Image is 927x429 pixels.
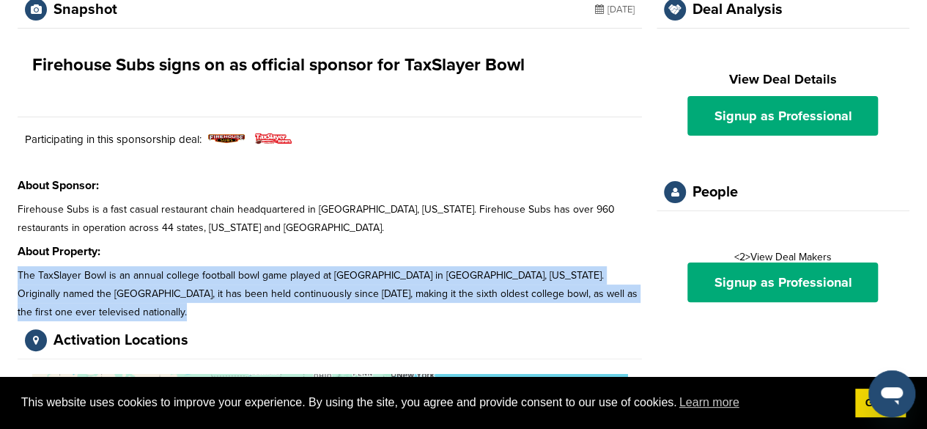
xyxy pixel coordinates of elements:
[21,392,843,414] span: This website uses cookies to improve your experience. By using the site, you agree and provide co...
[671,252,895,302] div: <2>View Deal Makers
[677,392,742,414] a: learn more about cookies
[25,131,202,148] p: Participating in this sponsorship deal:
[18,177,642,194] h3: About Sponsor:
[693,2,783,17] div: Deal Analysis
[18,243,642,260] h3: About Property:
[18,200,642,237] p: Firehouse Subs is a fast casual restaurant chain headquartered in [GEOGRAPHIC_DATA], [US_STATE]. ...
[855,389,906,418] a: dismiss cookie message
[255,125,292,153] img: Taxslayerlogo 9
[687,263,878,302] a: Signup as Professional
[208,134,245,144] img: Fire
[53,2,117,17] div: Snapshot
[671,70,895,89] h2: View Deal Details
[687,96,878,136] a: Signup as Professional
[53,333,188,348] div: Activation Locations
[18,266,642,322] p: The TaxSlayer Bowl is an annual college football bowl game played at [GEOGRAPHIC_DATA] in [GEOGRA...
[868,370,915,417] iframe: Button to launch messaging window
[693,185,738,199] div: People
[32,52,525,78] h1: Firehouse Subs signs on as official sponsor for TaxSlayer Bowl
